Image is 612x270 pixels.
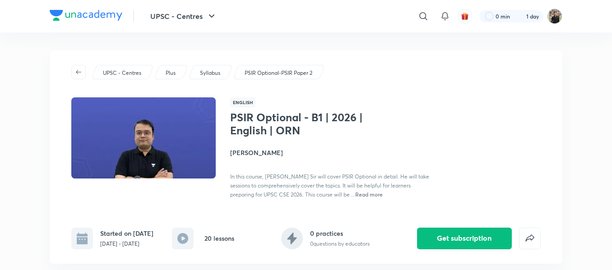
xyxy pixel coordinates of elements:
a: Syllabus [199,69,222,77]
span: Read more [355,191,383,198]
p: Plus [166,69,176,77]
button: Get subscription [417,228,512,249]
h1: PSIR Optional - B1 | 2026 | English | ORN [230,111,378,137]
img: Yudhishthir [547,9,562,24]
img: streak [515,12,524,21]
button: false [519,228,541,249]
a: Plus [164,69,177,77]
p: PSIR Optional-PSIR Paper 2 [245,69,312,77]
button: avatar [458,9,472,23]
a: Company Logo [50,10,122,23]
p: 0 questions by educators [310,240,370,248]
button: UPSC - Centres [145,7,223,25]
span: In this course, [PERSON_NAME] Sir will cover PSIR Optional in detail. He will take sessions to co... [230,173,429,198]
h6: 0 practices [310,229,370,238]
h6: Started on [DATE] [100,229,153,238]
a: PSIR Optional-PSIR Paper 2 [243,69,314,77]
img: Thumbnail [70,96,217,179]
span: English [230,97,255,107]
img: Company Logo [50,10,122,21]
h4: [PERSON_NAME] [230,148,432,157]
p: UPSC - Centres [103,69,141,77]
p: [DATE] - [DATE] [100,240,153,248]
p: Syllabus [200,69,220,77]
h6: 20 lessons [204,233,234,243]
img: avatar [461,12,469,20]
a: UPSC - Centres [102,69,143,77]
